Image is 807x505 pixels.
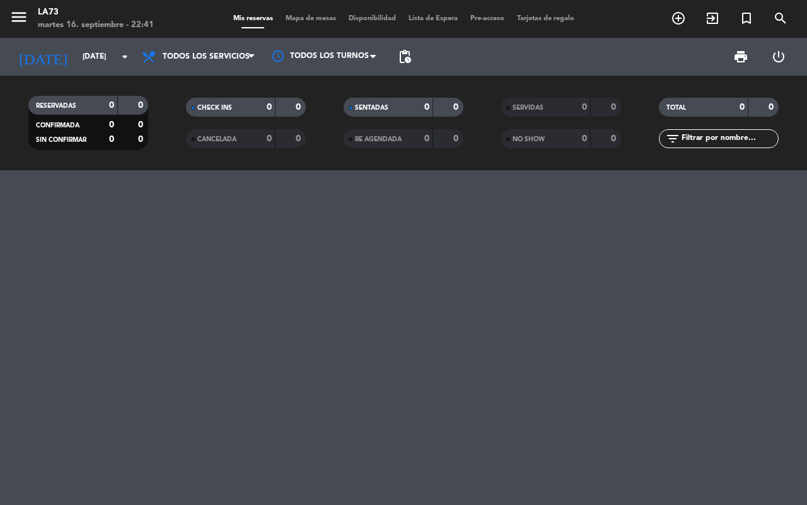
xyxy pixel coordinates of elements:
[513,105,543,111] span: SERVIDAS
[138,120,146,129] strong: 0
[38,19,154,32] div: martes 16. septiembre - 22:41
[109,135,114,144] strong: 0
[117,49,132,64] i: arrow_drop_down
[267,103,272,112] strong: 0
[582,103,587,112] strong: 0
[296,103,303,112] strong: 0
[9,8,28,31] button: menu
[680,132,778,146] input: Filtrar por nombre...
[760,38,798,76] div: LOG OUT
[611,134,618,143] strong: 0
[771,49,786,64] i: power_settings_new
[453,103,461,112] strong: 0
[36,137,86,143] span: SIN CONFIRMAR
[424,103,429,112] strong: 0
[355,136,402,142] span: RE AGENDADA
[36,122,79,129] span: CONFIRMADA
[138,135,146,144] strong: 0
[9,8,28,26] i: menu
[424,134,429,143] strong: 0
[665,131,680,146] i: filter_list
[671,11,686,26] i: add_circle_outline
[464,15,511,22] span: Pre-acceso
[397,49,412,64] span: pending_actions
[197,136,236,142] span: CANCELADA
[9,43,76,71] i: [DATE]
[666,105,686,111] span: TOTAL
[355,105,388,111] span: SENTADAS
[769,103,776,112] strong: 0
[227,15,279,22] span: Mis reservas
[705,11,720,26] i: exit_to_app
[611,103,618,112] strong: 0
[513,136,545,142] span: NO SHOW
[279,15,342,22] span: Mapa de mesas
[138,101,146,110] strong: 0
[402,15,464,22] span: Lista de Espera
[163,52,250,61] span: Todos los servicios
[109,101,114,110] strong: 0
[739,11,754,26] i: turned_in_not
[197,105,232,111] span: CHECK INS
[773,11,788,26] i: search
[453,134,461,143] strong: 0
[38,6,154,19] div: LA73
[511,15,581,22] span: Tarjetas de regalo
[267,134,272,143] strong: 0
[740,103,745,112] strong: 0
[296,134,303,143] strong: 0
[733,49,748,64] span: print
[36,103,76,109] span: RESERVADAS
[582,134,587,143] strong: 0
[109,120,114,129] strong: 0
[342,15,402,22] span: Disponibilidad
